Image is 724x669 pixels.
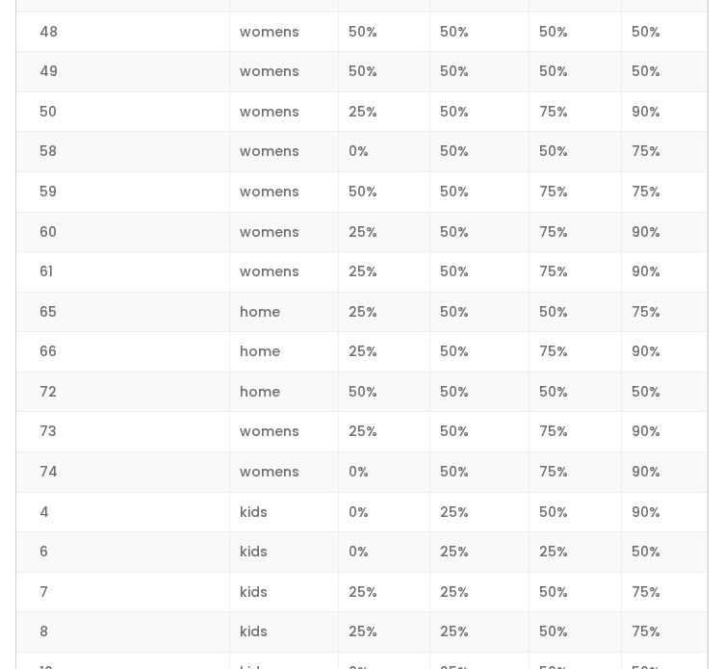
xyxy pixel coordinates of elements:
[16,171,230,212] td: 59
[230,171,339,212] td: womens
[622,292,708,332] td: 75%
[16,412,230,452] td: 73
[339,572,430,612] td: 25%
[339,132,430,172] td: 0%
[230,52,339,92] td: womens
[16,332,230,373] td: 66
[530,12,622,52] td: 50%
[530,91,622,132] td: 75%
[429,212,530,252] td: 50%
[622,492,708,532] td: 90%
[530,451,622,492] td: 75%
[622,451,708,492] td: 90%
[339,91,430,132] td: 25%
[230,492,339,532] td: kids
[530,171,622,212] td: 75%
[339,532,430,573] td: 0%
[16,572,230,612] td: 7
[16,451,230,492] td: 74
[230,12,339,52] td: womens
[530,572,622,612] td: 50%
[339,212,430,252] td: 25%
[339,332,430,373] td: 25%
[16,292,230,332] td: 65
[622,132,708,172] td: 75%
[622,252,708,293] td: 90%
[429,612,530,653] td: 25%
[429,412,530,452] td: 50%
[230,612,339,653] td: kids
[429,492,530,532] td: 25%
[530,132,622,172] td: 50%
[429,12,530,52] td: 50%
[429,52,530,92] td: 50%
[622,532,708,573] td: 50%
[622,412,708,452] td: 90%
[230,372,339,412] td: home
[16,492,230,532] td: 4
[230,91,339,132] td: womens
[230,572,339,612] td: kids
[230,212,339,252] td: womens
[530,212,622,252] td: 75%
[429,132,530,172] td: 50%
[622,12,708,52] td: 50%
[339,52,430,92] td: 50%
[622,52,708,92] td: 50%
[16,132,230,172] td: 58
[530,612,622,653] td: 50%
[16,212,230,252] td: 60
[622,332,708,373] td: 90%
[622,91,708,132] td: 90%
[339,492,430,532] td: 0%
[339,372,430,412] td: 50%
[16,252,230,293] td: 61
[429,372,530,412] td: 50%
[230,532,339,573] td: kids
[16,91,230,132] td: 50
[230,292,339,332] td: home
[339,292,430,332] td: 25%
[230,451,339,492] td: womens
[429,91,530,132] td: 50%
[339,412,430,452] td: 25%
[530,412,622,452] td: 75%
[16,612,230,653] td: 8
[339,612,430,653] td: 25%
[622,372,708,412] td: 50%
[16,52,230,92] td: 49
[230,252,339,293] td: womens
[16,12,230,52] td: 48
[530,492,622,532] td: 50%
[530,52,622,92] td: 50%
[429,532,530,573] td: 25%
[530,372,622,412] td: 50%
[530,532,622,573] td: 25%
[429,572,530,612] td: 25%
[622,612,708,653] td: 75%
[429,171,530,212] td: 50%
[429,292,530,332] td: 50%
[16,372,230,412] td: 72
[429,451,530,492] td: 50%
[230,132,339,172] td: womens
[622,212,708,252] td: 90%
[622,171,708,212] td: 75%
[530,252,622,293] td: 75%
[339,171,430,212] td: 50%
[530,292,622,332] td: 50%
[230,332,339,373] td: home
[530,332,622,373] td: 75%
[339,451,430,492] td: 0%
[339,252,430,293] td: 25%
[16,532,230,573] td: 6
[230,412,339,452] td: womens
[622,572,708,612] td: 75%
[339,12,430,52] td: 50%
[429,252,530,293] td: 50%
[429,332,530,373] td: 50%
